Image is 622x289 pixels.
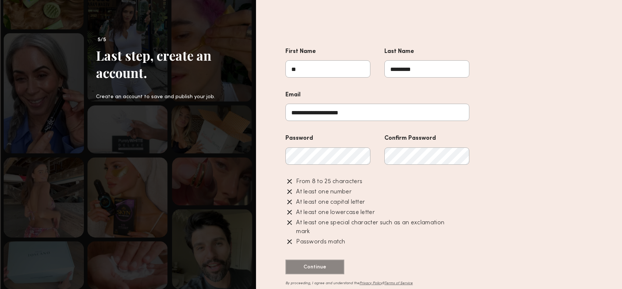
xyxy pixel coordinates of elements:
a: Privacy Policy [359,282,382,285]
div: At least one capital letter [291,198,459,207]
div: At least one number [291,188,459,196]
input: First Name [285,60,370,78]
div: Confirm Password [384,133,469,143]
div: Password [285,133,370,143]
div: From 8 to 25 characters [291,177,459,186]
input: Email [285,104,469,121]
div: Last step, create an account. [96,47,234,81]
div: Last Name [384,47,469,57]
a: Terms of Service [384,282,413,285]
input: Last Name [384,60,469,78]
div: Email [285,90,469,100]
div: 5/5 [96,36,234,44]
div: Passwords match [291,238,459,246]
input: Confirm Password [384,147,469,165]
div: At least one special character such as an exclamation mark [291,218,459,236]
div: Create an account to save and publish your job. [96,93,234,101]
input: Password [285,147,370,165]
div: First Name [285,47,370,57]
div: By proceeding, I agree and understand the & [285,282,469,285]
div: At least one lowercase letter [291,208,459,217]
